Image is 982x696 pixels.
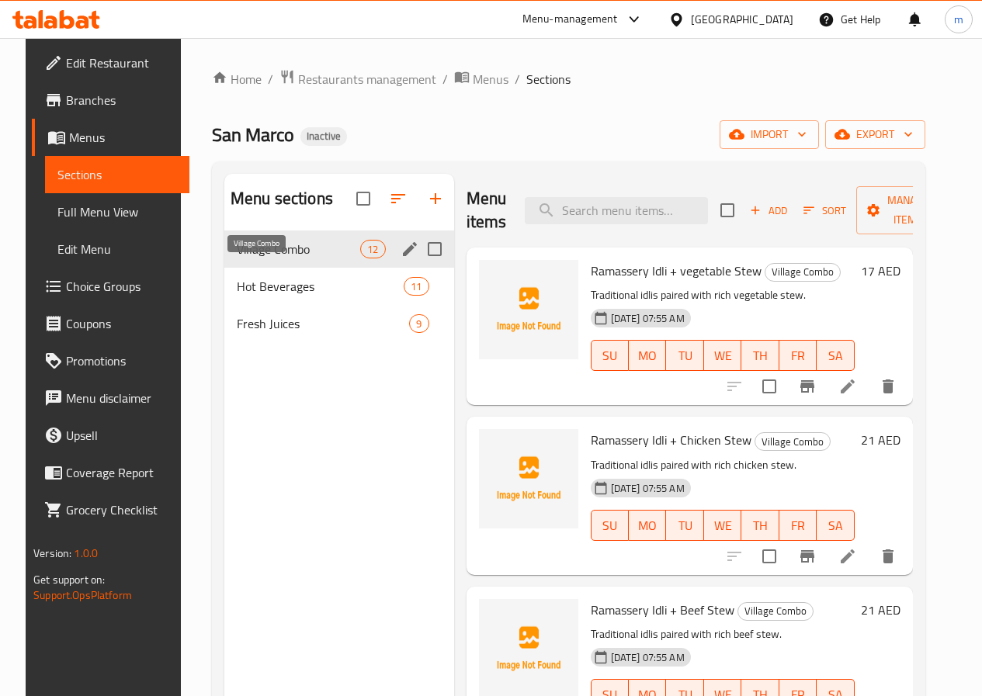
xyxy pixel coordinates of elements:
button: Add section [417,180,454,217]
span: Village Combo [738,602,813,620]
span: WE [710,514,735,537]
button: MO [629,510,666,541]
a: Menus [32,119,189,156]
span: FR [786,345,810,367]
button: FR [779,510,817,541]
button: TH [741,510,779,541]
h6: 21 AED [861,429,900,451]
span: [DATE] 07:55 AM [605,311,691,326]
span: SU [598,514,623,537]
button: WE [704,340,741,371]
div: Fresh Juices9 [224,305,454,342]
span: FR [786,514,810,537]
div: Village Combo [755,432,831,451]
span: Choice Groups [66,277,177,296]
div: [GEOGRAPHIC_DATA] [691,11,793,28]
span: Edit Menu [57,240,177,258]
span: MO [635,345,660,367]
span: Ramassery Idli + Beef Stew [591,598,734,622]
button: SA [817,510,854,541]
span: Inactive [300,130,347,143]
span: Promotions [66,351,177,370]
span: [DATE] 07:55 AM [605,650,691,665]
p: Traditional idlis paired with rich chicken stew. [591,455,855,475]
span: Select all sections [347,182,380,215]
img: Ramassery Idli + vegetable Stew [479,260,578,359]
h2: Menu items [467,187,507,234]
nav: Menu sections [224,224,454,348]
div: Hot Beverages11 [224,268,454,305]
button: SA [817,340,854,371]
span: Version: [33,543,71,563]
span: Restaurants management [298,70,436,88]
span: Grocery Checklist [66,500,177,519]
span: Get support on: [33,570,105,590]
a: Coverage Report [32,454,189,491]
span: Hot Beverages [237,277,404,296]
button: import [720,120,819,149]
button: edit [398,237,422,261]
span: Village Combo [765,263,840,281]
button: SU [591,340,629,371]
a: Edit menu item [838,547,857,566]
p: Traditional idlis paired with rich beef stew. [591,625,855,644]
a: Upsell [32,417,189,454]
span: Select to update [753,370,786,403]
button: TH [741,340,779,371]
span: Sort items [793,199,856,223]
span: Menus [69,128,177,147]
span: Village Combo [755,433,830,451]
span: 11 [404,279,428,294]
button: TU [666,340,703,371]
span: Add [748,202,789,220]
span: Fresh Juices [237,314,410,333]
span: TH [748,514,772,537]
span: export [838,125,913,144]
h2: Menu sections [231,187,333,210]
a: Full Menu View [45,193,189,230]
div: items [409,314,429,333]
span: Menu disclaimer [66,389,177,407]
a: Sections [45,156,189,193]
span: MO [635,514,660,537]
span: Full Menu View [57,203,177,221]
button: Branch-specific-item [789,538,826,575]
button: delete [869,368,907,405]
a: Coupons [32,305,189,342]
span: WE [710,345,735,367]
div: Village Combo [737,602,814,621]
div: Village Combo12edit [224,230,454,268]
a: Edit Restaurant [32,44,189,81]
button: Branch-specific-item [789,368,826,405]
span: Sections [526,70,571,88]
span: Select to update [753,540,786,573]
span: 1.0.0 [74,543,98,563]
span: Ramassery Idli + vegetable Stew [591,259,762,282]
span: Coverage Report [66,463,177,482]
span: Village Combo [237,240,360,258]
span: Branches [66,91,177,109]
span: San Marco [212,117,294,152]
a: Support.OpsPlatform [33,585,132,605]
button: SU [591,510,629,541]
span: SA [823,514,848,537]
div: Inactive [300,127,347,146]
span: Add item [744,199,793,223]
li: / [442,70,448,88]
span: Manage items [869,191,948,230]
span: Edit Restaurant [66,54,177,72]
span: 12 [361,242,384,257]
button: Manage items [856,186,960,234]
button: Sort [800,199,850,223]
h6: 17 AED [861,260,900,282]
p: Traditional idlis paired with rich vegetable stew. [591,286,855,305]
span: Sort [803,202,846,220]
a: Promotions [32,342,189,379]
button: TU [666,510,703,541]
a: Home [212,70,262,88]
a: Edit menu item [838,377,857,396]
img: Ramassery Idli + Chicken Stew [479,429,578,528]
a: Edit Menu [45,230,189,268]
span: m [954,11,963,28]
